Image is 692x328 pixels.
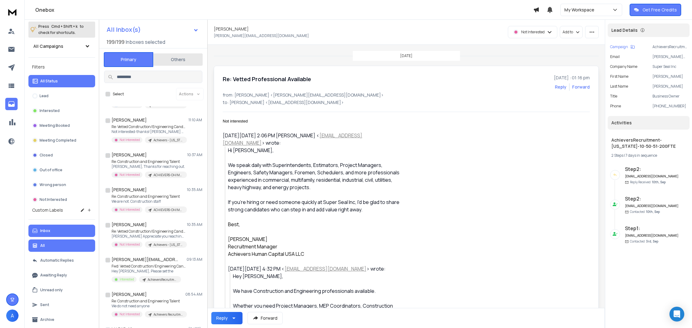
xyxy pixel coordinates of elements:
[112,299,186,304] p: Re: Construction and Engineering Talent
[216,315,228,321] div: Reply
[185,292,202,297] p: 08:54 AM
[112,229,186,234] p: Re: Vetted Construction/Engineering Candidates Available
[112,152,147,158] h1: [PERSON_NAME]
[112,187,147,193] h1: [PERSON_NAME]
[625,174,679,179] h6: [EMAIL_ADDRESS][DOMAIN_NAME]
[102,23,204,36] button: All Inbox(s)
[40,79,58,84] p: All Status
[40,258,74,263] p: Automatic Replies
[154,173,183,177] p: ACHIEVERS-OH/MC NOT VERIFIED LIST
[625,204,679,208] h6: [EMAIL_ADDRESS][DOMAIN_NAME]
[28,269,95,281] button: Awaiting Reply
[28,119,95,132] button: Meeting Booked
[40,123,70,128] p: Meeting Booked
[646,239,658,243] span: 3rd, Sep
[626,153,657,158] span: 7 days in sequence
[610,44,628,49] p: Campaign
[555,84,567,90] button: Reply
[228,265,403,272] div: [DATE][DATE] 4:32 PM < > wrote:
[28,149,95,161] button: Closed
[112,234,186,239] p: [PERSON_NAME] Appreciate you reaching out,
[28,284,95,296] button: Unread only
[120,138,140,142] p: Not Interested
[223,92,590,98] p: from: [PERSON_NAME] <[PERSON_NAME][EMAIL_ADDRESS][DOMAIN_NAME]>
[564,7,597,13] p: My Workspace
[28,90,95,102] button: Lead
[112,117,147,123] h1: [PERSON_NAME]
[112,222,147,228] h1: [PERSON_NAME]
[188,118,202,122] p: 11:10 AM
[669,307,684,322] div: Open Intercom Messenger
[652,180,666,184] span: 10th, Sep
[228,236,268,243] span: [PERSON_NAME]
[223,75,311,83] h1: Re: Vetted Professional Available
[228,147,403,154] div: Hi [PERSON_NAME],
[610,74,628,79] p: First Name
[28,164,95,176] button: Out of office
[112,304,186,309] p: We do not need anyone
[228,161,403,191] div: We speak daily with Superintendents, Estimators, Project Managers, Engineers, Safety Managers, Fo...
[28,225,95,237] button: Inbox
[112,194,186,199] p: Re: Construction and Engineering Talent
[228,251,304,257] span: Achievers Human Capital USA LLC
[40,228,50,233] p: Inbox
[40,243,45,248] p: All
[233,302,403,324] div: Whether you need Project Managers, MEP Coordinators, Construction Managers, Superintendents, Esti...
[112,199,186,204] p: We are not. Construction staff
[223,99,590,106] p: to: [PERSON_NAME] <[EMAIL_ADDRESS][DOMAIN_NAME]>
[652,64,687,69] p: Super Seal Inc
[228,198,403,213] div: If you’re hiring or need someone quickly at Super Seal Inc, I’d be glad to share strong candidate...
[40,288,63,293] p: Unread only
[611,153,623,158] span: 2 Steps
[112,256,179,263] h1: [PERSON_NAME][EMAIL_ADDRESS][DOMAIN_NAME]
[610,94,617,99] p: title
[112,269,186,274] p: Hey [PERSON_NAME], Please set the
[40,273,67,278] p: Awaiting Reply
[38,23,84,36] p: Press to check for shortcuts.
[40,168,62,172] p: Out of office
[28,313,95,326] button: Archive
[28,193,95,206] button: Not Interested
[104,52,153,67] button: Primary
[643,7,677,13] p: Get Free Credits
[154,243,183,247] p: Achievers - [US_STATE] & [US_STATE] verified v1
[625,195,679,202] h6: Step 2 :
[625,225,679,232] h6: Step 1 :
[40,93,49,98] p: Lead
[652,104,687,109] p: [PHONE_NUMBER]
[652,44,687,49] p: AchieversRecruitment-[US_STATE]-10-50-51-200FTE
[554,75,590,81] p: [DATE] : 01:16 pm
[154,312,183,317] p: Achievers Recruitment - [GEOGRAPHIC_DATA] - [GEOGRAPHIC_DATA] - [GEOGRAPHIC_DATA] - [GEOGRAPHIC_D...
[153,53,203,66] button: Others
[6,309,19,322] button: A
[572,84,590,90] div: Forward
[187,187,202,192] p: 10:35 AM
[28,40,95,52] button: All Campaigns
[28,239,95,252] button: All
[28,105,95,117] button: Interested
[40,153,53,158] p: Closed
[214,26,249,32] h1: [PERSON_NAME]
[28,63,95,71] h3: Filters
[40,108,60,113] p: Interested
[211,312,243,324] button: Reply
[630,210,660,214] p: Contacted
[223,118,403,124] div: Not interested
[652,94,687,99] p: Business Owner
[120,242,140,247] p: Not Interested
[625,233,679,238] h6: [EMAIL_ADDRESS][DOMAIN_NAME]
[285,265,366,272] a: [EMAIL_ADDRESS][DOMAIN_NAME]
[112,129,186,134] p: Not interested-thanks! [PERSON_NAME] Director
[187,152,202,157] p: 10:37 AM
[107,38,124,46] span: 199 / 199
[113,92,124,97] label: Select
[611,153,686,158] div: |
[611,27,638,33] p: Lead Details
[610,84,628,89] p: Last Name
[28,179,95,191] button: Wrong person
[28,134,95,147] button: Meeting Completed
[187,257,202,262] p: 09:13 AM
[630,4,681,16] button: Get Free Credits
[223,132,403,147] div: [DATE][DATE] 2:06 PM [PERSON_NAME] < > wrote:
